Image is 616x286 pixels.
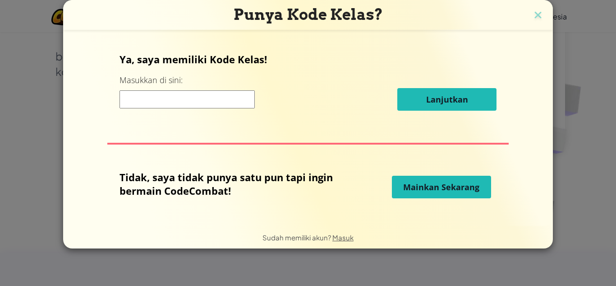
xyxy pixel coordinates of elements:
[426,94,468,105] span: Lanjutkan
[403,182,479,192] span: Mainkan Sekarang
[397,88,496,111] button: Lanjutkan
[234,5,383,23] span: Punya Kode Kelas?
[392,176,491,198] button: Mainkan Sekarang
[532,9,544,23] img: close icon
[120,52,497,66] p: Ya, saya memiliki Kode Kelas!
[262,233,332,242] span: Sudah memiliki akun?
[120,170,341,197] p: Tidak, saya tidak punya satu pun tapi ingin bermain CodeCombat!
[120,75,183,86] label: Masukkan di sini:
[332,233,354,242] a: Masuk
